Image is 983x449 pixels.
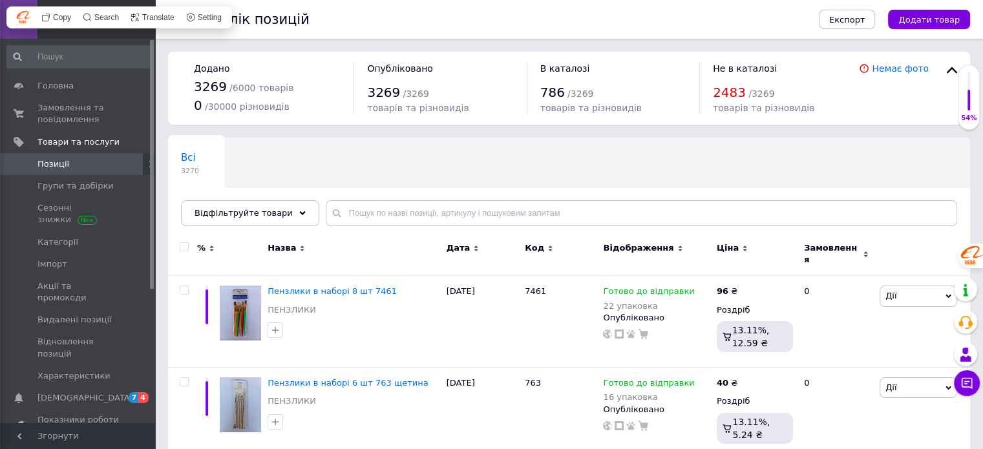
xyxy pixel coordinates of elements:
b: 40 [717,378,728,388]
span: 786 [540,85,565,100]
span: товарів та різновидів [540,103,642,113]
button: Експорт [819,10,876,29]
img: Кисточки в наборе 8 шт 7461 [220,286,261,340]
span: 4 [138,392,149,403]
span: Дії [885,291,896,300]
span: Ціна [717,242,739,254]
a: ПЕНЗЛИКИ [268,395,316,407]
span: Опубліковано [367,63,433,74]
span: 0 [194,98,202,113]
span: % [197,242,206,254]
div: Опубліковано [603,404,710,415]
div: 16 упаковка [603,392,694,402]
span: [DEMOGRAPHIC_DATA] [37,392,133,404]
button: Чат з покупцем [954,370,980,396]
div: ₴ [717,377,737,389]
span: Відфільтруйте товари [195,208,293,218]
span: / 3269 [748,89,774,99]
span: 3269 [194,79,227,94]
span: / 6000 товарів [229,83,293,93]
span: Назва [268,242,296,254]
div: ₴ [717,286,737,297]
span: Характеристики [37,370,111,382]
span: Акції та промокоди [37,280,120,304]
span: Додати товар [898,15,960,25]
a: Пензлики в наборі 6 шт 763 щетина [268,378,428,388]
span: Готово до відправки [603,286,694,300]
a: ПЕНЗЛИКИ [268,304,316,316]
span: В каталозі [540,63,590,74]
span: Не в каталозі [713,63,777,74]
a: Пензлики в наборі 8 шт 7461 [268,286,397,296]
span: Головна [37,80,74,92]
span: 13.11%, 12.59 ₴ [732,325,770,348]
span: 7461 [525,286,546,296]
span: товарів та різновидів [713,103,814,113]
img: Кисточки в наборе 6 шт 763 щетина [220,377,261,432]
span: Товари та послуги [37,136,120,148]
span: Сезонні знижки [37,202,120,225]
span: Код [525,242,544,254]
span: товарів та різновидів [367,103,469,113]
button: Додати товар [888,10,970,29]
span: Відновлення позицій [37,336,120,359]
input: Пошук по назві позиції, артикулу і пошуковим запитам [326,200,957,226]
span: Замовлення [804,242,860,266]
div: Роздріб [717,395,793,407]
span: / 3269 [403,89,428,99]
span: Додано [194,63,229,74]
span: Показники роботи компанії [37,414,120,437]
span: / 3269 [567,89,593,99]
span: Позиції [37,158,69,170]
div: [DATE] [443,276,522,368]
span: Категорії [37,236,78,248]
span: Готово до відправки [603,378,694,392]
span: 3269 [367,85,400,100]
span: 2483 [713,85,746,100]
span: Групи та добірки [37,180,114,192]
span: Експорт [829,15,865,25]
span: 7 [129,392,139,403]
a: Немає фото [872,63,929,74]
span: 763 [525,378,541,388]
span: Всі [181,152,196,163]
span: Відображення [603,242,673,254]
span: Замовлення та повідомлення [37,102,120,125]
div: Перелік позицій [194,13,310,26]
span: / 30000 різновидів [205,101,290,112]
div: 0 [796,276,876,368]
input: Пошук [6,45,153,68]
span: Імпорт [37,258,67,270]
span: 13.11%, 5.24 ₴ [732,417,770,440]
span: Дата [447,242,470,254]
div: 22 упаковка [603,301,694,311]
div: Опубліковано [603,312,710,324]
b: 96 [717,286,728,296]
span: 3270 [181,166,199,176]
span: Дії [885,382,896,392]
div: 54% [958,114,979,123]
div: Роздріб [717,304,793,316]
span: Видалені позиції [37,314,112,326]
